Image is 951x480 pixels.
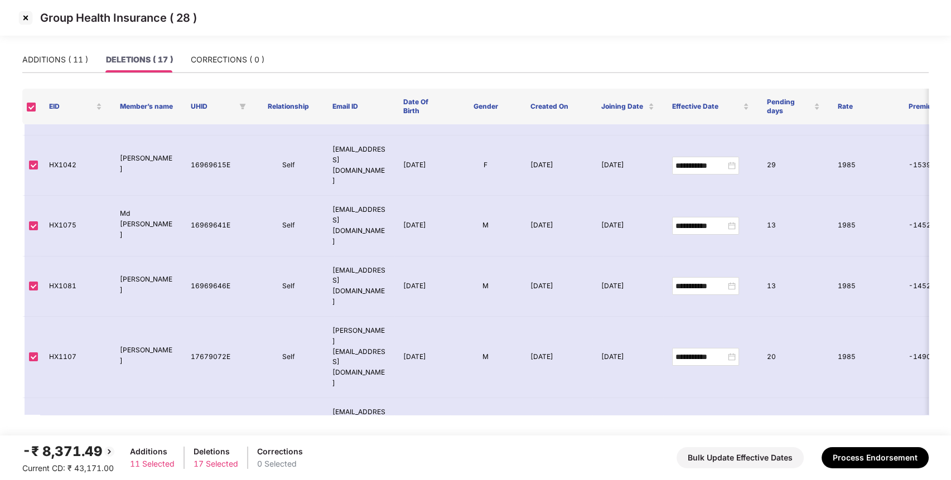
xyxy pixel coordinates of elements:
[324,256,394,317] td: [EMAIL_ADDRESS][DOMAIN_NAME]
[253,256,324,317] td: Self
[592,256,663,317] td: [DATE]
[601,102,646,111] span: Joining Date
[191,102,235,111] span: UHID
[521,89,592,124] th: Created On
[239,103,246,110] span: filter
[672,102,741,111] span: Effective Date
[592,398,663,458] td: [DATE]
[253,135,324,196] td: Self
[758,398,829,458] td: 20
[592,196,663,256] td: [DATE]
[829,317,900,398] td: 1985
[120,345,173,366] p: [PERSON_NAME]
[521,317,592,398] td: [DATE]
[829,89,900,124] th: Rate
[829,398,900,458] td: 1985
[450,89,521,124] th: Gender
[130,458,175,470] div: 11 Selected
[394,89,450,124] th: Date Of Birth
[450,135,521,196] td: F
[394,196,450,256] td: [DATE]
[758,135,829,196] td: 29
[521,256,592,317] td: [DATE]
[450,196,521,256] td: M
[40,256,111,317] td: HX1081
[450,317,521,398] td: M
[521,135,592,196] td: [DATE]
[182,317,253,398] td: 17679072E
[257,445,303,458] div: Corrections
[758,317,829,398] td: 20
[253,398,324,458] td: Self
[111,89,182,124] th: Member’s name
[40,196,111,256] td: HX1075
[182,196,253,256] td: 16969641E
[40,317,111,398] td: HX1107
[194,445,238,458] div: Deletions
[182,398,253,458] td: -
[237,100,248,113] span: filter
[324,89,394,124] th: Email ID
[40,11,197,25] p: Group Health Insurance ( 28 )
[394,135,450,196] td: [DATE]
[22,54,88,66] div: ADDITIONS ( 11 )
[324,196,394,256] td: [EMAIL_ADDRESS][DOMAIN_NAME]
[49,102,94,111] span: EID
[324,398,394,458] td: [EMAIL_ADDRESS][DOMAIN_NAME]
[822,447,929,468] button: Process Endorsement
[663,89,758,124] th: Effective Date
[40,135,111,196] td: HX1042
[253,89,324,124] th: Relationship
[103,445,116,458] img: svg+xml;base64,PHN2ZyBpZD0iQmFjay0yMHgyMCIgeG1sbnM9Imh0dHA6Ly93d3cudzMub3JnLzIwMDAvc3ZnIiB3aWR0aD...
[592,317,663,398] td: [DATE]
[182,135,253,196] td: 16969615E
[106,54,173,66] div: DELETIONS ( 17 )
[194,458,238,470] div: 17 Selected
[324,135,394,196] td: [EMAIL_ADDRESS][DOMAIN_NAME]
[22,463,114,473] span: Current CD: ₹ 43,171.00
[120,209,173,240] p: Md [PERSON_NAME]
[829,135,900,196] td: 1985
[450,256,521,317] td: M
[253,317,324,398] td: Self
[592,135,663,196] td: [DATE]
[767,98,812,115] span: Pending days
[829,256,900,317] td: 1985
[324,317,394,398] td: [PERSON_NAME][EMAIL_ADDRESS][DOMAIN_NAME]
[253,196,324,256] td: Self
[450,398,521,458] td: M
[677,447,804,468] button: Bulk Update Effective Dates
[521,196,592,256] td: [DATE]
[592,89,663,124] th: Joining Date
[182,256,253,317] td: 16969646E
[758,89,829,124] th: Pending days
[394,398,450,458] td: [DATE]
[758,256,829,317] td: 13
[120,153,173,174] p: [PERSON_NAME]
[758,196,829,256] td: 13
[130,445,175,458] div: Additions
[120,274,173,295] p: [PERSON_NAME]
[394,256,450,317] td: [DATE]
[191,54,264,66] div: CORRECTIONS ( 0 )
[40,89,111,124] th: EID
[17,9,35,27] img: svg+xml;base64,PHN2ZyBpZD0iQ3Jvc3MtMzJ4MzIiIHhtbG5zPSJodHRwOi8vd3d3LnczLm9yZy8yMDAwL3N2ZyIgd2lkdG...
[521,398,592,458] td: [DATE]
[257,458,303,470] div: 0 Selected
[394,317,450,398] td: [DATE]
[829,196,900,256] td: 1985
[22,441,116,462] div: -₹ 8,371.49
[40,398,111,458] td: HX1139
